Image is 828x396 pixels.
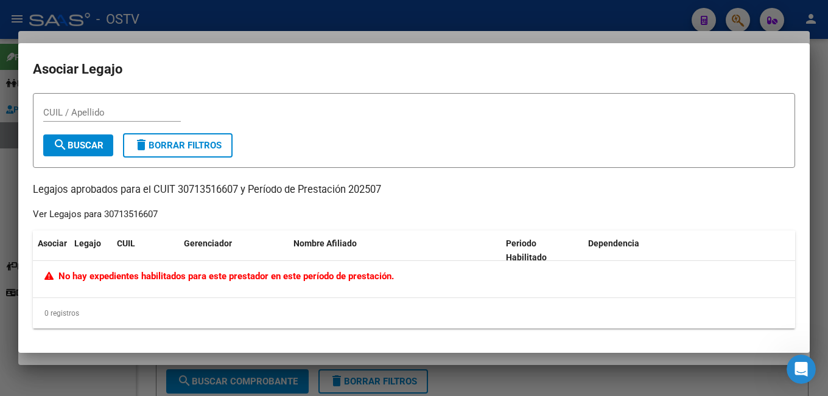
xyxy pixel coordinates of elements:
[179,231,289,271] datatable-header-cell: Gerenciador
[69,231,112,271] datatable-header-cell: Legajo
[117,238,135,248] span: CUIL
[53,140,103,151] span: Buscar
[33,298,795,328] div: 0 registros
[33,182,795,198] p: Legajos aprobados para el CUIT 30713516607 y Período de Prestación 202507
[184,238,232,248] span: Gerenciador
[74,238,101,248] span: Legajo
[44,271,394,282] span: No hay expedientes habilitados para este prestador en este período de prestación.
[53,137,68,152] mat-icon: search
[38,238,67,248] span: Asociar
[583,231,796,271] datatable-header-cell: Dependencia
[787,355,816,384] iframe: Intercom live chat
[501,231,583,271] datatable-header-cell: Periodo Habilitado
[33,207,158,221] div: Ver Legajos para 30713516607
[43,134,113,156] button: Buscar
[134,140,222,151] span: Borrar Filtros
[289,231,501,271] datatable-header-cell: Nombre Afiliado
[123,133,233,158] button: Borrar Filtros
[112,231,179,271] datatable-header-cell: CUIL
[588,238,639,248] span: Dependencia
[506,238,547,262] span: Periodo Habilitado
[134,137,149,152] mat-icon: delete
[293,238,357,248] span: Nombre Afiliado
[33,58,795,81] h2: Asociar Legajo
[33,231,69,271] datatable-header-cell: Asociar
